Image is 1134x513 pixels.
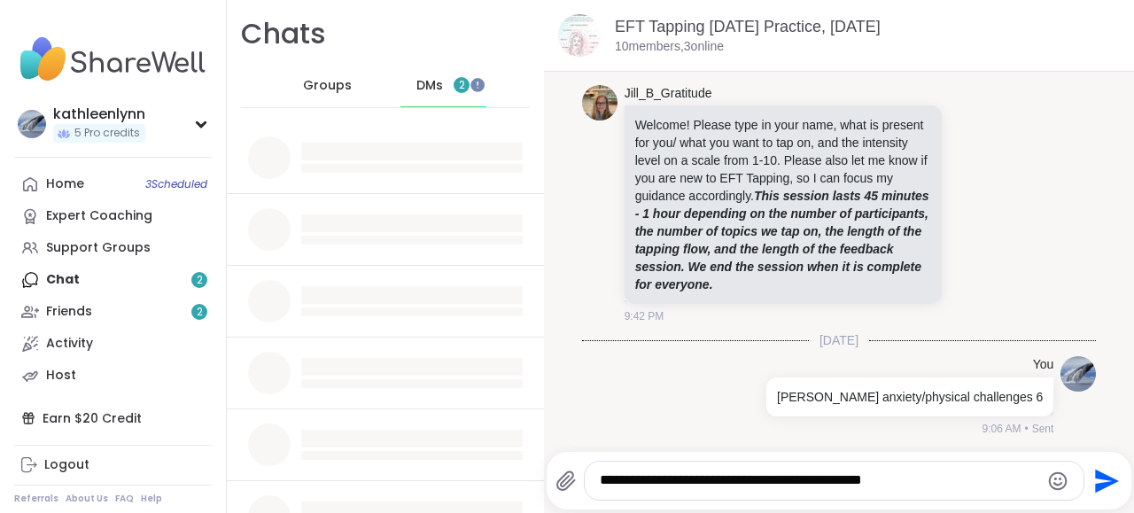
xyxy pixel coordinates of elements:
[615,18,881,35] a: EFT Tapping [DATE] Practice, [DATE]
[14,328,212,360] a: Activity
[777,388,1043,406] p: [PERSON_NAME] anxiety/physical challenges 6
[46,175,84,193] div: Home
[470,78,485,92] iframe: Spotlight
[46,207,152,225] div: Expert Coaching
[14,360,212,392] a: Host
[14,449,212,481] a: Logout
[14,168,212,200] a: Home3Scheduled
[582,85,617,120] img: https://sharewell-space-live.sfo3.digitaloceanspaces.com/user-generated/2564abe4-c444-4046-864b-7...
[982,421,1021,437] span: 9:06 AM
[1032,421,1054,437] span: Sent
[44,456,89,474] div: Logout
[53,105,145,124] div: kathleenlynn
[14,232,212,264] a: Support Groups
[558,14,601,57] img: EFT Tapping Wednesday Practice, Oct 15
[303,77,352,95] span: Groups
[197,305,203,320] span: 2
[14,402,212,434] div: Earn $20 Credit
[46,335,93,353] div: Activity
[18,110,46,138] img: kathleenlynn
[141,493,162,505] a: Help
[1033,356,1054,374] h4: You
[625,85,712,103] a: Jill_B_Gratitude
[66,493,108,505] a: About Us
[635,116,931,293] p: Welcome! Please type in your name, what is present for you/ what you want to tap on, and the inte...
[145,177,207,191] span: 3 Scheduled
[1084,461,1124,501] button: Send
[46,303,92,321] div: Friends
[14,28,212,90] img: ShareWell Nav Logo
[615,38,724,56] p: 10 members, 3 online
[635,189,929,291] strong: This session lasts 45 minutes - 1 hour depending on the number of participants, the number of top...
[14,493,58,505] a: Referrals
[600,471,1039,490] textarea: Type your message
[14,200,212,232] a: Expert Coaching
[1060,356,1096,392] img: https://sharewell-space-live.sfo3.digitaloceanspaces.com/user-generated/a83e0c5a-a5d7-4dfe-98a3-d...
[241,14,326,54] h1: Chats
[1047,470,1068,492] button: Emoji picker
[459,78,465,93] span: 2
[74,126,140,141] span: 5 Pro credits
[46,367,76,385] div: Host
[14,296,212,328] a: Friends2
[1024,421,1028,437] span: •
[46,239,151,257] div: Support Groups
[809,331,869,349] span: [DATE]
[416,77,443,95] span: DMs
[625,308,664,324] span: 9:42 PM
[115,493,134,505] a: FAQ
